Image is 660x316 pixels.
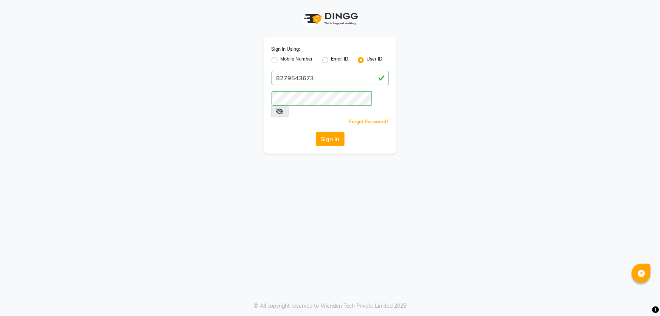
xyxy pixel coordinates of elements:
[281,56,313,65] label: Mobile Number
[272,46,300,53] label: Sign In Using:
[331,56,349,65] label: Email ID
[316,132,345,146] button: Sign In
[349,119,389,125] a: Forgot Password?
[300,8,360,30] img: logo1.svg
[367,56,383,65] label: User ID
[272,91,372,106] input: Username
[272,71,389,85] input: Username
